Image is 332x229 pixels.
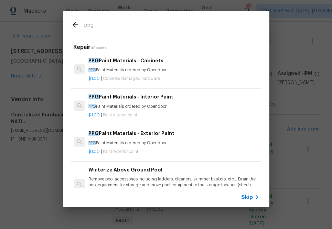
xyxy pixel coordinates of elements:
[88,104,96,108] span: PPG
[88,112,259,118] p: |
[88,140,259,146] p: Paint Materials ordered by Opendoor
[88,141,96,145] span: PPG
[88,76,100,81] span: $1.00
[88,57,259,64] h6: Paint Materials - Cabinets
[73,44,261,51] h5: Repair
[84,21,230,31] input: Search issues or repairs
[88,129,259,137] h6: Paint Materials - Exterior Paint
[241,194,253,201] span: Skip
[103,76,160,81] span: Cabinets damaged hardware
[103,113,137,117] span: Paint interior paint
[88,58,99,63] span: PPG
[103,149,138,154] span: Paint exterior paint
[88,76,259,82] p: |
[88,113,100,117] span: $1.00
[88,149,259,155] p: |
[90,46,107,50] span: 4 Results
[88,68,96,72] span: PPG
[88,131,99,136] span: PPG
[88,149,100,154] span: $1.00
[88,176,259,194] p: Remove pool accessories including ladders, cleaners, skimmer baskets, etc… Drain the pool equipme...
[88,93,259,101] h6: Paint Materials - Interior Paint
[88,166,259,174] h6: Winterize Above Ground Pool
[88,67,259,73] p: Paint Materials ordered by Opendoor
[88,104,259,110] p: Paint Materials ordered by Opendoor
[88,94,99,99] span: PPG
